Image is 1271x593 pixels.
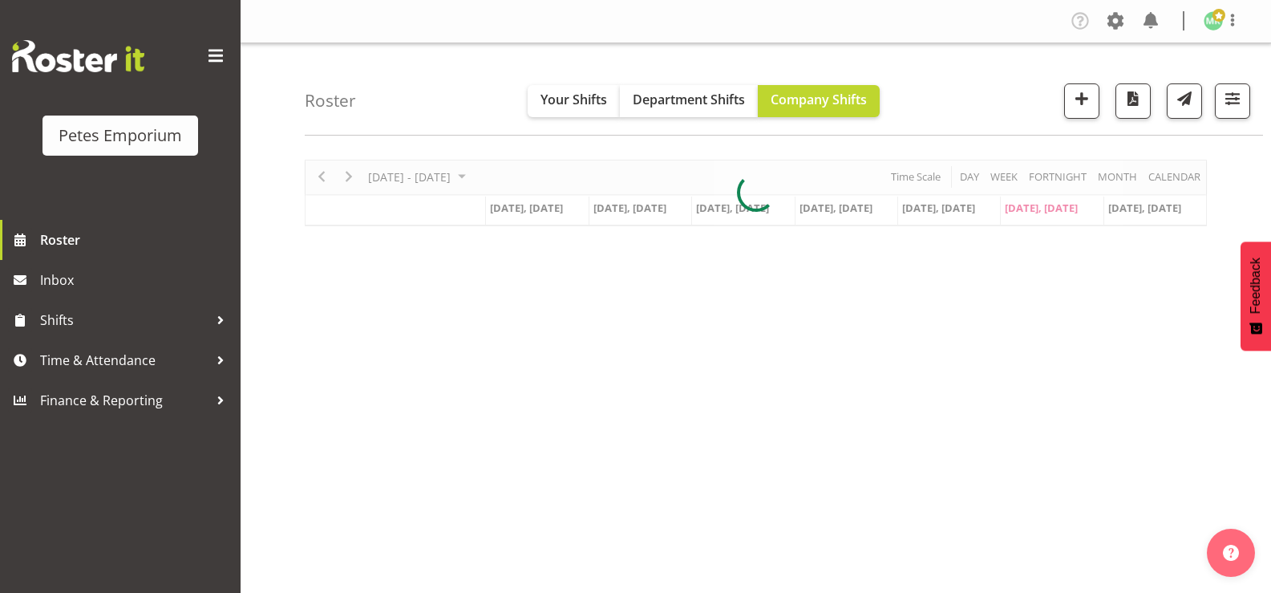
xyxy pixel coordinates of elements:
span: Feedback [1249,258,1263,314]
button: Send a list of all shifts for the selected filtered period to all rostered employees. [1167,83,1202,119]
button: Your Shifts [528,85,620,117]
span: Company Shifts [771,91,867,108]
div: Petes Emporium [59,124,182,148]
span: Finance & Reporting [40,388,208,412]
span: Inbox [40,268,233,292]
span: Roster [40,228,233,252]
button: Download a PDF of the roster according to the set date range. [1115,83,1151,119]
button: Filter Shifts [1215,83,1250,119]
span: Department Shifts [633,91,745,108]
span: Time & Attendance [40,348,208,372]
button: Feedback - Show survey [1241,242,1271,351]
img: melanie-richardson713.jpg [1204,11,1223,30]
span: Shifts [40,308,208,332]
img: help-xxl-2.png [1223,545,1239,561]
button: Add a new shift [1064,83,1099,119]
h4: Roster [305,91,356,110]
button: Department Shifts [620,85,758,117]
button: Company Shifts [758,85,880,117]
img: Rosterit website logo [12,40,144,72]
span: Your Shifts [540,91,607,108]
